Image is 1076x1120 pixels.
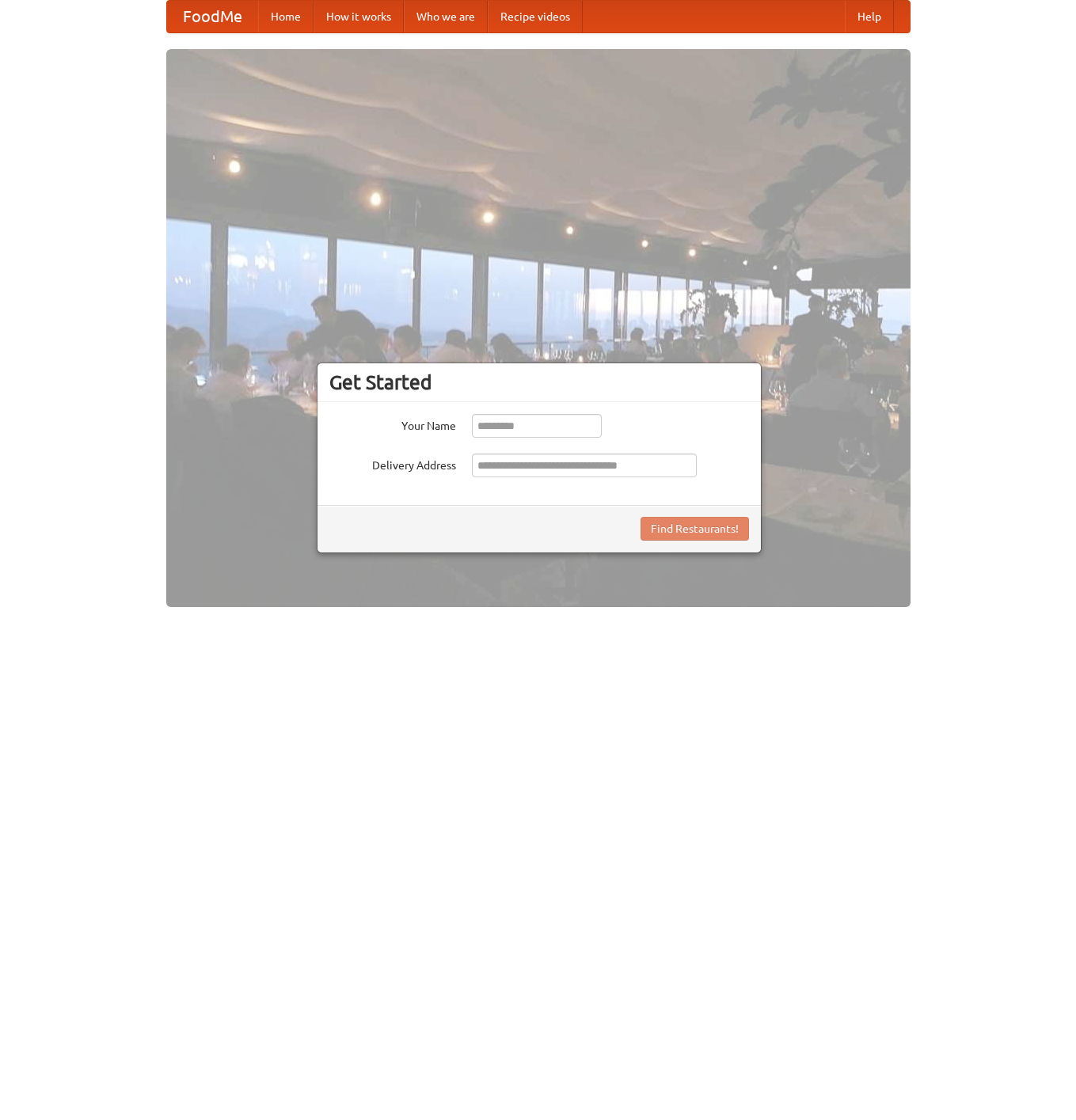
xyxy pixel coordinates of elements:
[329,370,749,394] h3: Get Started
[641,517,749,541] button: Find Restaurants!
[167,1,258,32] a: FoodMe
[329,414,456,434] label: Your Name
[329,454,456,473] label: Delivery Address
[314,1,404,32] a: How it works
[488,1,583,32] a: Recipe videos
[845,1,894,32] a: Help
[404,1,488,32] a: Who we are
[258,1,314,32] a: Home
